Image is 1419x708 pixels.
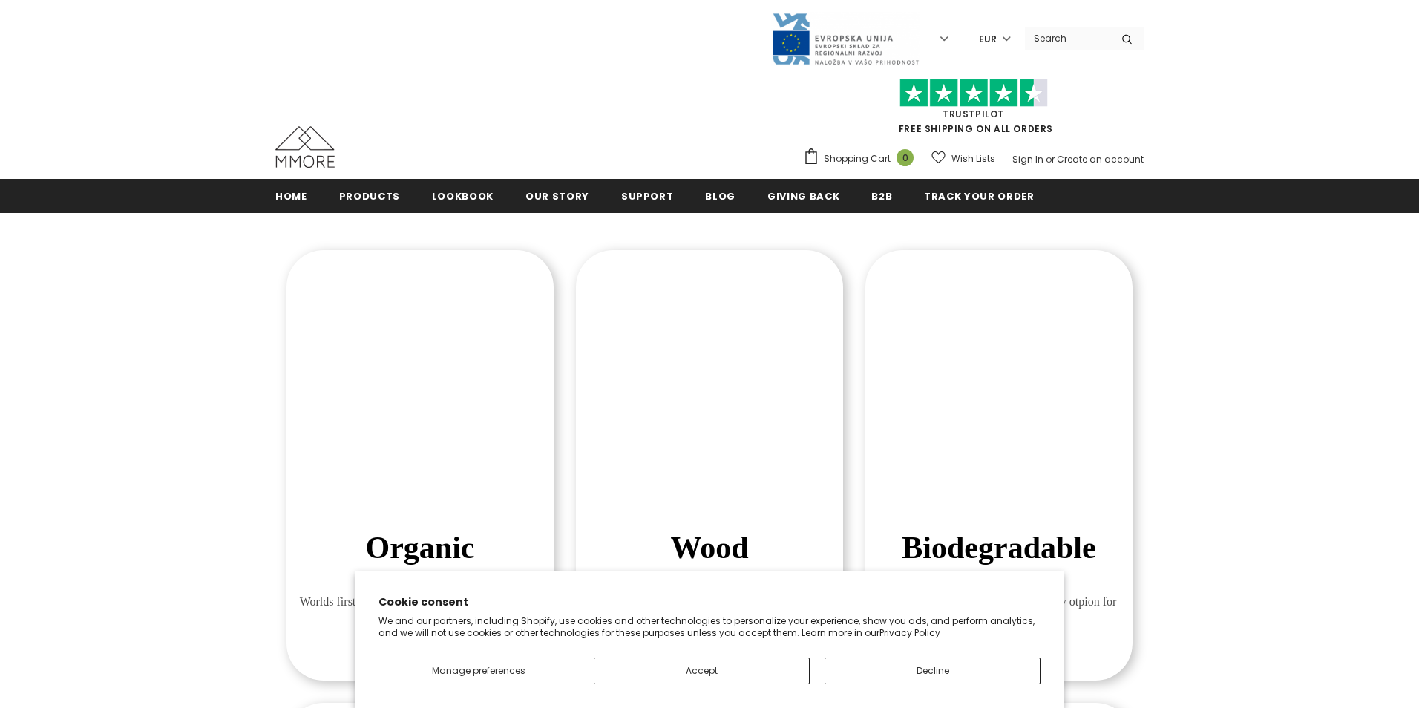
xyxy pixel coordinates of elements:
h2: Cookie consent [378,594,1041,610]
span: Manage preferences [432,664,525,677]
p: We and our partners, including Shopify, use cookies and other technologies to personalize your ex... [378,615,1041,638]
a: Our Story [525,179,589,212]
span: 0 [897,149,914,166]
a: Javni Razpis [771,32,920,45]
span: support [621,189,674,203]
a: Giving back [767,179,839,212]
a: Wish Lists [931,145,995,171]
button: Manage preferences [378,658,579,684]
span: Our Story [525,189,589,203]
span: Biodegradable [902,531,1095,565]
a: Blog [705,179,735,212]
span: Shopping Cart [824,151,891,166]
span: Giving back [767,189,839,203]
span: Lookbook [432,189,494,203]
a: Privacy Policy [879,626,940,639]
span: EUR [979,32,997,47]
a: support [621,179,674,212]
button: Accept [594,658,810,684]
span: Products [339,189,400,203]
img: MMORE Cases [275,126,335,168]
a: Products [339,179,400,212]
span: Track your order [924,189,1034,203]
span: Wood [670,531,748,565]
a: Lookbook [432,179,494,212]
span: Home [275,189,307,203]
a: Create an account [1057,153,1144,165]
a: Shopping Cart 0 [803,148,921,170]
span: or [1046,153,1055,165]
img: Trust Pilot Stars [899,79,1048,108]
a: Home [275,179,307,212]
span: Organic [366,531,475,565]
a: Track your order [924,179,1034,212]
input: Search Site [1025,27,1110,49]
span: Blog [705,189,735,203]
img: Javni Razpis [771,12,920,66]
span: Wish Lists [951,151,995,166]
span: COLLECTION [298,571,543,589]
button: Decline [825,658,1041,684]
a: Sign In [1012,153,1043,165]
span: FREE SHIPPING ON ALL ORDERS [803,85,1144,135]
span: B2B [871,189,892,203]
span: Worlds first Organic phone cases with the Scent of Nature [298,593,543,629]
a: B2B [871,179,892,212]
a: Trustpilot [943,108,1004,120]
